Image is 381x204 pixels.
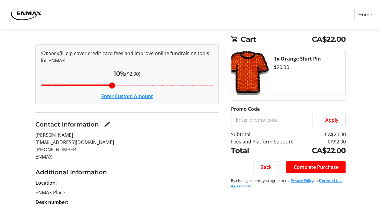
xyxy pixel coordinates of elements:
[305,138,346,145] td: CA$2.00
[101,118,113,130] button: Edit Contact Information
[231,178,346,189] p: By clicking submit, you agree to the and
[35,153,219,160] p: ENMAX
[35,139,219,146] p: [EMAIL_ADDRESS][DOMAIN_NAME]
[231,50,269,95] img: Orange Shirt Pin
[253,161,279,173] button: Back
[293,163,338,171] span: Complete Purchase
[231,138,305,145] td: Fees and Platform Support
[5,2,48,27] img: ENMAX 's Logo
[231,178,342,189] a: Terms of Use Agreement
[241,34,312,45] span: Cart
[274,55,321,62] strong: 1x Orange Shirt Pin
[41,50,62,57] em: (Optional)
[260,163,272,171] span: Back
[35,120,99,129] h3: Contact Information
[325,116,338,123] span: Apply
[35,131,219,139] p: [PERSON_NAME]
[286,161,346,173] button: Complete Purchase
[114,70,125,77] span: 10%
[290,178,313,183] a: Privacy Policy
[354,9,376,20] a: Home
[41,69,214,78] div: ($2.00)
[35,168,219,177] h3: Additional Information
[231,145,305,156] td: Total
[231,105,260,113] label: Promo Code
[305,145,346,156] td: CA$22.00
[231,114,313,126] input: Enter promo code
[35,189,219,196] p: ENMAX Place
[305,131,346,138] td: CA$20.00
[35,146,219,153] p: [PHONE_NUMBER]
[35,179,57,186] strong: Location:
[101,93,153,100] button: Enter Custom Amount
[312,34,346,45] span: CA$22.00
[274,64,340,71] div: $20.00
[231,131,305,138] td: Subtotal
[41,50,214,64] p: Help cover credit card fees and improve online fundraising tools for ENMAX .
[318,114,346,126] button: Apply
